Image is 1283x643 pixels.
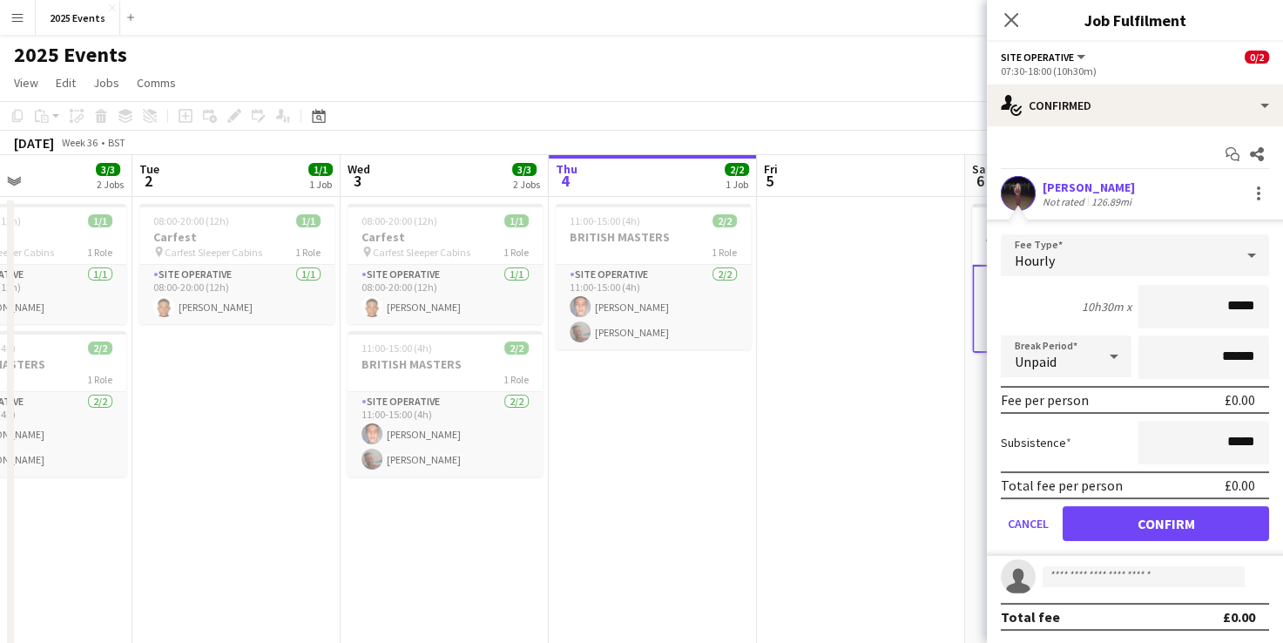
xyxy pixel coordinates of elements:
div: [PERSON_NAME] [1043,179,1135,195]
span: 2/2 [712,214,737,227]
app-job-card: 11:00-15:00 (4h)2/2BRITISH MASTERS1 RoleSite Operative2/211:00-15:00 (4h)[PERSON_NAME][PERSON_NAME] [556,204,751,349]
span: 2/2 [88,342,112,355]
span: Thu [556,161,577,177]
span: 1 Role [87,373,112,386]
label: Subsistence [1001,435,1071,450]
a: View [7,71,45,94]
div: £0.00 [1225,477,1255,494]
app-card-role: Site Operative2/211:00-15:00 (4h)[PERSON_NAME][PERSON_NAME] [556,265,751,349]
a: Jobs [86,71,126,94]
span: 11:00-15:00 (4h) [570,214,640,227]
button: Confirm [1063,506,1269,541]
span: 1 Role [295,246,321,259]
div: 1 Job [309,178,332,191]
span: Sat [972,161,991,177]
div: Total fee per person [1001,477,1123,494]
h1: 2025 Events [14,42,127,68]
h3: Job Fulfilment [987,9,1283,31]
span: Unpaid [1015,353,1057,370]
span: Fri [764,161,778,177]
a: Comms [130,71,183,94]
div: £0.00 [1223,608,1255,626]
span: 3/3 [96,163,120,176]
span: 3/3 [512,163,537,176]
app-job-card: 08:00-20:00 (12h)1/1Carfest Carfest Sleeper Cabins1 RoleSite Operative1/108:00-20:00 (12h)[PERSON... [348,204,543,324]
span: View [14,75,38,91]
span: 2/2 [504,342,529,355]
span: 1/1 [88,214,112,227]
span: Carfest Sleeper Cabins [165,246,262,259]
span: 1 Role [712,246,737,259]
span: 1/1 [504,214,529,227]
app-card-role: Site Operative1/108:00-20:00 (12h)[PERSON_NAME] [348,265,543,324]
div: BST [108,136,125,149]
app-card-role: Site Operative0/207:30-18:00 (10h30m) [972,265,1167,353]
div: 2 Jobs [513,178,540,191]
div: Fee per person [1001,391,1089,409]
span: Hourly [1015,252,1055,269]
span: 1 Role [503,246,529,259]
div: Confirmed [987,85,1283,126]
span: 1/1 [308,163,333,176]
div: 126.89mi [1088,195,1135,208]
span: Tue [139,161,159,177]
span: 2 [137,171,159,191]
span: 2/2 [725,163,749,176]
span: 0/2 [1245,51,1269,64]
span: 11:00-15:00 (4h) [361,342,432,355]
a: Edit [49,71,83,94]
span: Week 36 [57,136,101,149]
app-card-role: Site Operative1/108:00-20:00 (12h)[PERSON_NAME] [139,265,334,324]
h3: Carfest [348,229,543,245]
span: Jobs [93,75,119,91]
span: 1 Role [87,246,112,259]
span: Carfest Sleeper Cabins [373,246,470,259]
span: Site Operative [1001,51,1074,64]
span: 1/1 [296,214,321,227]
div: 07:30-18:00 (10h30m) [1001,64,1269,78]
h3: BRITISH MASTERS [556,229,751,245]
app-job-card: 08:00-20:00 (12h)1/1Carfest Carfest Sleeper Cabins1 RoleSite Operative1/108:00-20:00 (12h)[PERSON... [139,204,334,324]
span: 5 [761,171,778,191]
app-card-role: Site Operative2/211:00-15:00 (4h)[PERSON_NAME][PERSON_NAME] [348,392,543,477]
span: 6 [969,171,991,191]
div: 2 Jobs [97,178,124,191]
button: 2025 Events [36,1,120,35]
span: Edit [56,75,76,91]
span: Comms [137,75,176,91]
span: 4 [553,171,577,191]
div: Total fee [1001,608,1060,626]
div: £0.00 [1225,391,1255,409]
app-job-card: 11:00-15:00 (4h)2/2BRITISH MASTERS1 RoleSite Operative2/211:00-15:00 (4h)[PERSON_NAME][PERSON_NAME] [348,331,543,477]
span: 08:00-20:00 (12h) [361,214,437,227]
div: [DATE] [14,134,54,152]
div: 1 Job [726,178,748,191]
span: 3 [345,171,370,191]
h3: Carfest [139,229,334,245]
h3: BRITISH MASTERS [348,356,543,372]
span: 07:30-18:00 (10h30m) [986,214,1082,227]
div: Not rated [1043,195,1088,208]
button: Site Operative [1001,51,1088,64]
h3: Alresford Show [972,229,1167,245]
span: 08:00-20:00 (12h) [153,214,229,227]
div: 10h30m x [1082,299,1131,315]
button: Cancel [1001,506,1056,541]
app-job-card: 07:30-18:00 (10h30m)0/2Alresford Show Alresford Show1 RoleSite Operative0/207:30-18:00 (10h30m) [972,204,1167,353]
span: Wed [348,161,370,177]
span: 1 Role [503,373,529,386]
